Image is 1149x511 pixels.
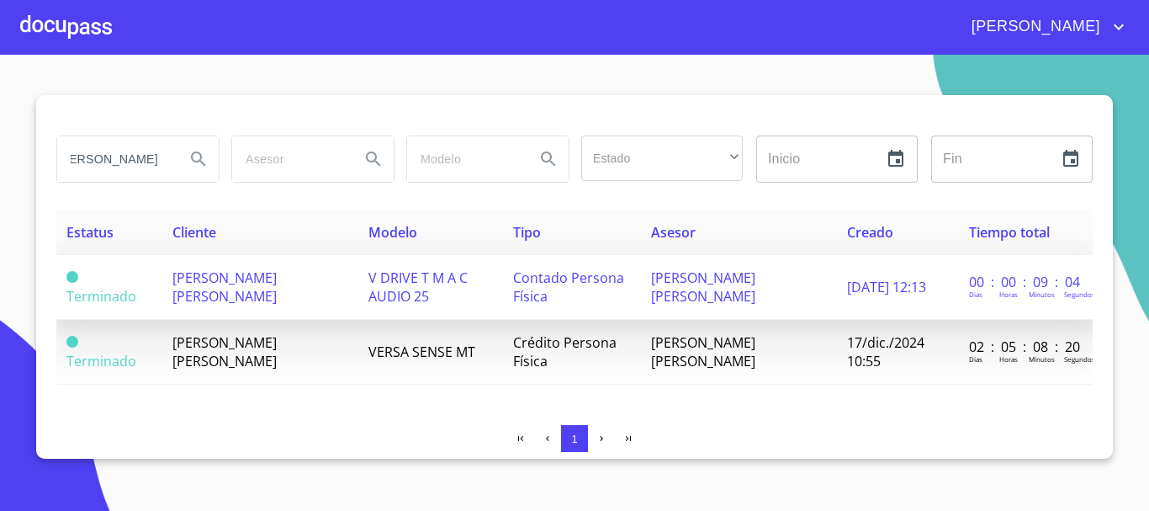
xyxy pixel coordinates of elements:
p: Horas [999,354,1018,364]
span: Terminado [66,336,78,348]
input: search [232,136,347,182]
p: 02 : 05 : 08 : 20 [969,338,1083,356]
span: [PERSON_NAME] [PERSON_NAME] [651,333,755,370]
span: Terminado [66,287,136,306]
span: Estatus [66,223,114,242]
p: Minutos [1029,354,1055,364]
span: Tiempo total [969,223,1050,242]
button: Search [528,139,569,179]
span: Terminado [66,352,136,370]
span: Contado Persona Física [513,269,624,306]
span: Cliente [172,223,216,242]
span: Terminado [66,271,78,283]
button: Search [178,139,219,179]
span: Asesor [651,223,696,242]
p: Segundos [1064,354,1095,364]
span: [PERSON_NAME] [959,13,1109,40]
p: Segundos [1064,290,1095,299]
span: 17/dic./2024 10:55 [847,333,924,370]
p: Dias [969,290,982,299]
span: [PERSON_NAME] [PERSON_NAME] [651,269,755,306]
span: 1 [571,433,577,445]
span: VERSA SENSE MT [368,343,475,361]
span: Creado [847,223,893,242]
span: Crédito Persona Física [513,333,617,370]
span: Modelo [368,223,417,242]
button: Search [353,139,394,179]
span: Tipo [513,223,541,242]
input: search [407,136,522,182]
input: search [57,136,172,182]
p: Minutos [1029,290,1055,299]
span: [DATE] 12:13 [847,278,926,296]
span: [PERSON_NAME] [PERSON_NAME] [172,269,277,306]
button: 1 [561,425,588,452]
p: Dias [969,354,982,364]
p: 00 : 00 : 09 : 04 [969,273,1083,291]
span: V DRIVE T M A C AUDIO 25 [368,269,468,306]
p: Horas [999,290,1018,299]
span: [PERSON_NAME] [PERSON_NAME] [172,333,277,370]
button: account of current user [959,13,1129,40]
div: ​ [581,136,743,181]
